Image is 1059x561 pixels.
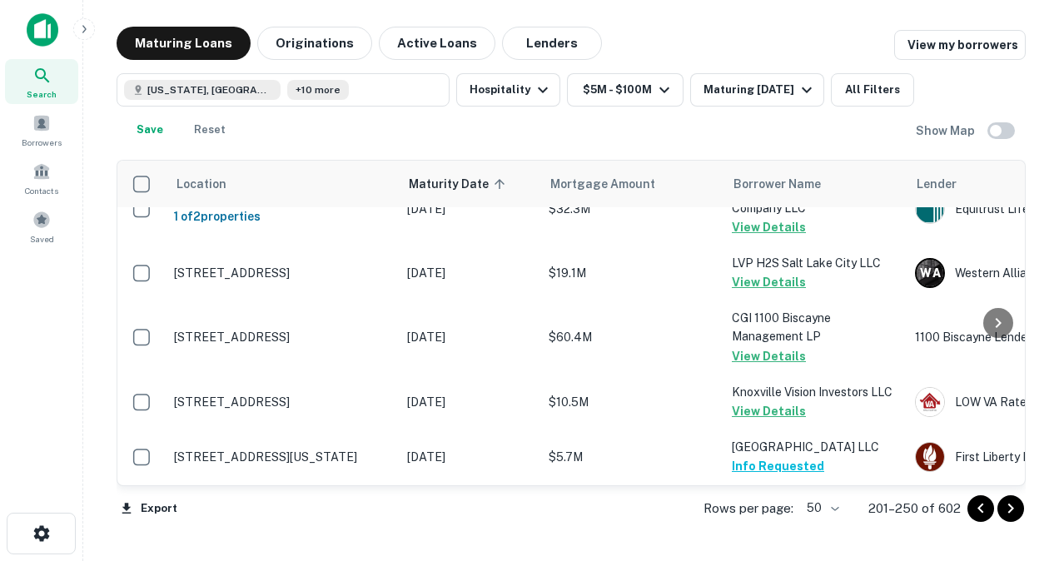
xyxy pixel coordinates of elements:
[732,272,806,292] button: View Details
[407,328,532,346] p: [DATE]
[407,448,532,466] p: [DATE]
[732,254,898,272] p: LVP H2S Salt Lake City LLC
[732,383,898,401] p: Knoxville Vision Investors LLC
[920,265,940,282] p: W A
[916,388,944,416] img: picture
[25,184,58,197] span: Contacts
[831,73,914,107] button: All Filters
[117,496,181,521] button: Export
[117,73,450,107] button: [US_STATE], [GEOGRAPHIC_DATA]+10 more
[27,87,57,101] span: Search
[407,200,532,218] p: [DATE]
[733,174,821,194] span: Borrower Name
[549,264,715,282] p: $19.1M
[399,161,540,207] th: Maturity Date
[27,13,58,47] img: capitalize-icon.png
[5,204,78,249] a: Saved
[550,174,677,194] span: Mortgage Amount
[174,207,390,226] h6: 1 of 2 properties
[407,393,532,411] p: [DATE]
[732,346,806,366] button: View Details
[868,499,961,519] p: 201–250 of 602
[174,449,390,464] p: [STREET_ADDRESS][US_STATE]
[704,499,793,519] p: Rows per page:
[174,330,390,345] p: [STREET_ADDRESS]
[732,401,806,421] button: View Details
[30,232,54,246] span: Saved
[567,73,684,107] button: $5M - $100M
[917,174,957,194] span: Lender
[147,82,272,97] span: [US_STATE], [GEOGRAPHIC_DATA]
[732,309,898,345] p: CGI 1100 Biscayne Management LP
[549,448,715,466] p: $5.7M
[732,456,824,476] button: Info Requested
[704,80,817,100] div: Maturing [DATE]
[549,200,715,218] p: $32.3M
[723,161,907,207] th: Borrower Name
[174,395,390,410] p: [STREET_ADDRESS]
[5,107,78,152] a: Borrowers
[456,73,560,107] button: Hospitality
[894,30,1026,60] a: View my borrowers
[800,496,842,520] div: 50
[549,328,715,346] p: $60.4M
[407,264,532,282] p: [DATE]
[997,495,1024,522] button: Go to next page
[5,156,78,201] a: Contacts
[183,113,236,146] button: Reset
[732,438,898,456] p: [GEOGRAPHIC_DATA] LLC
[549,393,715,411] p: $10.5M
[166,161,399,207] th: Location
[967,495,994,522] button: Go to previous page
[409,174,510,194] span: Maturity Date
[732,217,806,237] button: View Details
[174,266,390,280] p: [STREET_ADDRESS]
[916,122,977,140] h6: Show Map
[123,113,176,146] button: Save your search to get updates of matches that match your search criteria.
[117,27,251,60] button: Maturing Loans
[176,174,226,194] span: Location
[916,443,944,471] img: picture
[5,59,78,104] a: Search
[502,27,602,60] button: Lenders
[540,161,723,207] th: Mortgage Amount
[257,27,372,60] button: Originations
[22,136,62,149] span: Borrowers
[916,195,944,223] img: picture
[976,375,1059,454] iframe: Chat Widget
[296,82,341,97] span: +10 more
[690,73,824,107] button: Maturing [DATE]
[379,27,495,60] button: Active Loans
